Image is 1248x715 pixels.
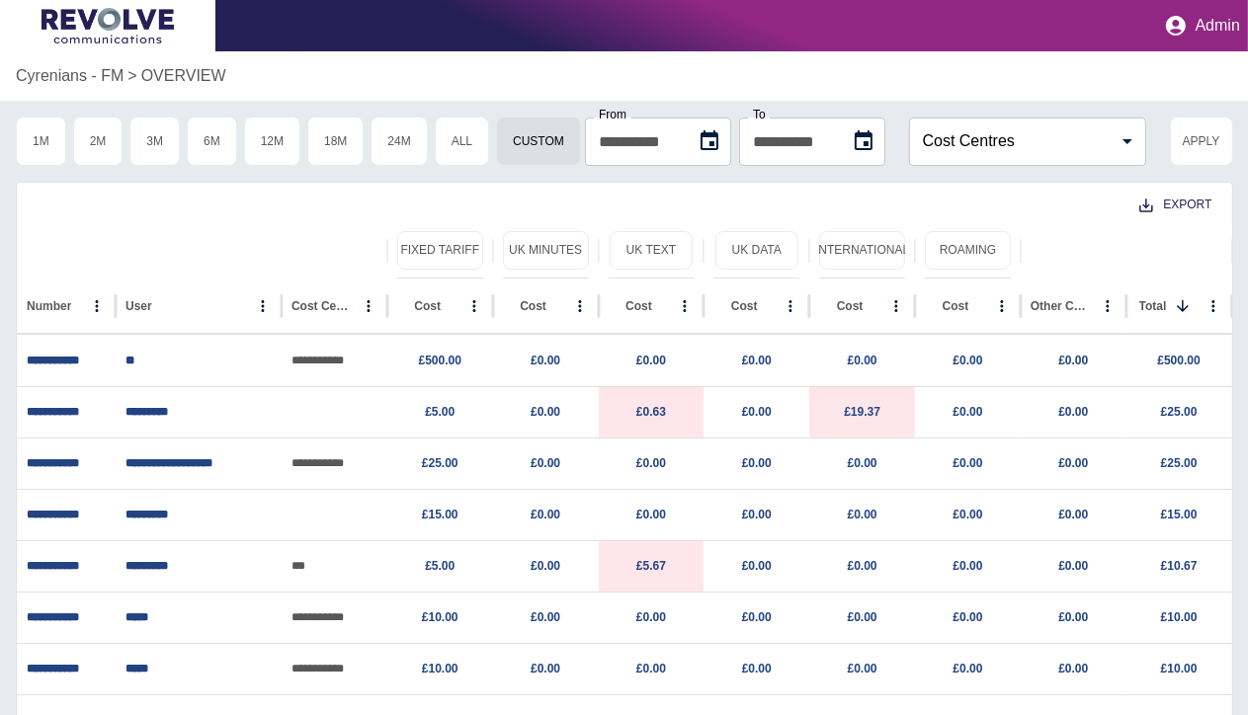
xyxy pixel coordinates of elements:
[531,354,560,367] a: £0.00
[848,508,877,521] a: £0.00
[1161,559,1198,573] a: £10.67
[129,117,180,166] button: 3M
[1161,662,1198,675] a: £10.00
[625,299,652,313] div: Cost
[425,405,455,419] a: £5.00
[742,508,772,521] a: £0.00
[291,299,353,313] div: Cost Centre
[1058,456,1088,470] a: £0.00
[531,456,560,470] a: £0.00
[848,354,877,367] a: £0.00
[753,109,766,120] label: To
[844,121,883,161] button: Choose date, selected date is 8 Oct 2024
[503,231,589,270] button: UK Minutes
[1196,17,1240,35] p: Admin
[953,456,982,470] a: £0.00
[943,299,969,313] div: Cost
[777,292,804,320] button: Cost column menu
[125,299,152,313] div: User
[848,559,877,573] a: £0.00
[953,662,982,675] a: £0.00
[1170,117,1233,166] button: Apply
[636,662,666,675] a: £0.00
[636,559,666,573] a: £5.67
[1031,299,1092,313] div: Other Costs
[953,354,982,367] a: £0.00
[425,559,455,573] a: £5.00
[953,610,982,624] a: £0.00
[73,117,124,166] button: 2M
[1161,508,1198,521] a: £15.00
[742,405,772,419] a: £0.00
[1139,299,1167,313] div: Total
[636,405,666,419] a: £0.63
[127,64,136,88] p: >
[882,292,910,320] button: Cost column menu
[848,662,877,675] a: £0.00
[742,662,772,675] a: £0.00
[1157,354,1200,367] a: £500.00
[496,117,581,166] button: Custom
[16,64,124,88] a: Cyrenians - FM
[422,662,458,675] a: £10.00
[422,456,458,470] a: £25.00
[249,292,277,320] button: User column menu
[636,354,666,367] a: £0.00
[187,117,237,166] button: 6M
[42,8,174,43] img: Logo
[731,299,758,313] div: Cost
[1058,559,1088,573] a: £0.00
[742,559,772,573] a: £0.00
[355,292,382,320] button: Cost Centre column menu
[531,610,560,624] a: £0.00
[460,292,488,320] button: Cost column menu
[742,354,772,367] a: £0.00
[1058,405,1088,419] a: £0.00
[599,109,626,120] label: From
[419,354,461,367] a: £500.00
[953,405,982,419] a: £0.00
[636,610,666,624] a: £0.00
[690,121,729,161] button: Choose date, selected date is 9 Sep 2024
[848,456,877,470] a: £0.00
[16,117,66,166] button: 1M
[988,292,1016,320] button: Cost column menu
[371,117,427,166] button: 24M
[837,299,864,313] div: Cost
[819,231,905,270] button: International
[636,508,666,521] a: £0.00
[531,662,560,675] a: £0.00
[1161,610,1198,624] a: £10.00
[1156,6,1248,45] button: Admin
[742,456,772,470] a: £0.00
[715,231,798,270] button: UK Data
[531,508,560,521] a: £0.00
[1058,508,1088,521] a: £0.00
[742,610,772,624] a: £0.00
[520,299,546,313] div: Cost
[1200,292,1227,320] button: Total column menu
[531,559,560,573] a: £0.00
[610,231,693,270] button: UK Text
[83,292,111,320] button: Number column menu
[848,610,877,624] a: £0.00
[925,231,1011,270] button: Roaming
[244,117,300,166] button: 12M
[422,610,458,624] a: £10.00
[397,231,483,270] button: Fixed Tariff
[1058,610,1088,624] a: £0.00
[953,559,982,573] a: £0.00
[1161,456,1198,470] a: £25.00
[1094,292,1122,320] button: Other Costs column menu
[307,117,364,166] button: 18M
[953,508,982,521] a: £0.00
[844,405,880,419] a: £19.37
[636,456,666,470] a: £0.00
[141,64,226,88] a: OVERVIEW
[1169,292,1197,320] button: Sort
[566,292,594,320] button: Cost column menu
[1058,354,1088,367] a: £0.00
[27,299,71,313] div: Number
